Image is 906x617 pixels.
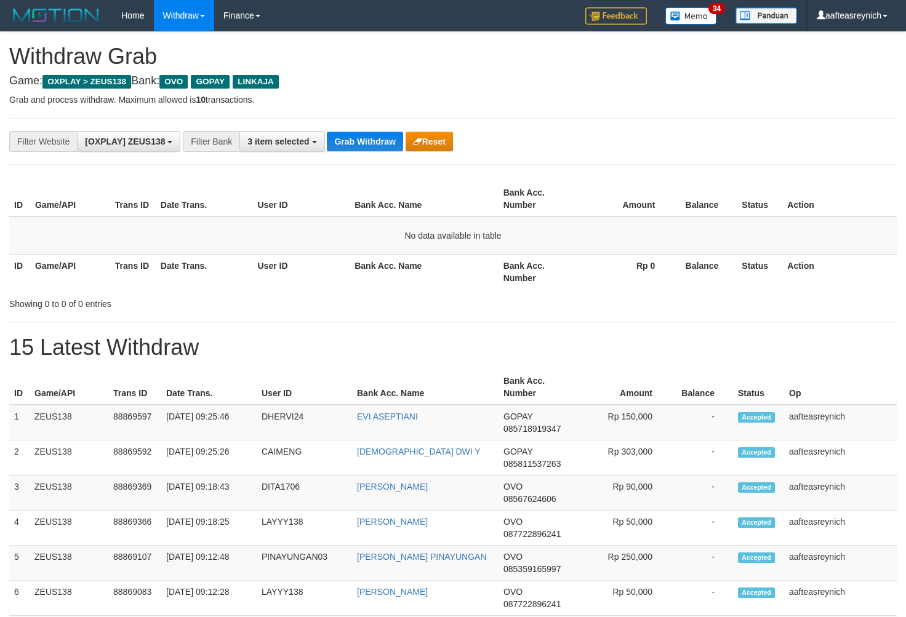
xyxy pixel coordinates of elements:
[183,131,239,152] div: Filter Bank
[503,482,523,492] span: OVO
[784,440,897,476] td: aafteasreynich
[784,546,897,581] td: aafteasreynich
[9,405,30,440] td: 1
[738,412,775,423] span: Accepted
[671,370,733,405] th: Balance
[671,405,733,440] td: -
[110,254,156,289] th: Trans ID
[503,494,556,504] span: Copy 08567624606 to clipboard
[585,7,647,25] img: Feedback.jpg
[30,546,108,581] td: ZEUS138
[161,440,257,476] td: [DATE] 09:25:26
[233,75,279,89] span: LINKAJA
[577,440,671,476] td: Rp 303,000
[30,370,108,405] th: Game/API
[9,370,30,405] th: ID
[671,511,733,546] td: -
[737,181,782,217] th: Status
[257,370,352,405] th: User ID
[577,511,671,546] td: Rp 50,000
[503,552,523,562] span: OVO
[350,254,498,289] th: Bank Acc. Name
[108,370,161,405] th: Trans ID
[196,95,206,105] strong: 10
[784,370,897,405] th: Op
[733,370,784,405] th: Status
[503,447,532,456] span: GOPAY
[579,254,674,289] th: Rp 0
[738,447,775,458] span: Accepted
[499,254,579,289] th: Bank Acc. Number
[85,137,165,146] span: [OXPLAY] ZEUS138
[357,552,487,562] a: [PERSON_NAME] PINAYUNGAN
[9,217,897,255] td: No data available in table
[108,440,161,476] td: 88869592
[30,181,110,217] th: Game/API
[784,511,897,546] td: aafteasreynich
[9,335,897,360] h1: 15 Latest Withdraw
[671,581,733,616] td: -
[9,511,30,546] td: 4
[9,75,897,87] h4: Game: Bank:
[108,581,161,616] td: 88869083
[108,405,161,440] td: 88869597
[161,546,257,581] td: [DATE] 09:12:48
[9,546,30,581] td: 5
[784,581,897,616] td: aafteasreynich
[257,581,352,616] td: LAYYY138
[357,412,418,421] a: EVI ASEPTIANI
[738,552,775,563] span: Accepted
[673,254,737,289] th: Balance
[503,564,561,574] span: Copy 085359165997 to clipboard
[499,370,577,405] th: Bank Acc. Number
[9,6,103,25] img: MOTION_logo.png
[161,405,257,440] td: [DATE] 09:25:46
[239,131,324,152] button: 3 item selected
[708,3,725,14] span: 34
[159,75,188,89] span: OVO
[108,546,161,581] td: 88869107
[30,581,108,616] td: ZEUS138
[30,476,108,511] td: ZEUS138
[257,546,352,581] td: PINAYUNGAN03
[42,75,131,89] span: OXPLAY > ZEUS138
[9,440,30,476] td: 2
[671,440,733,476] td: -
[108,476,161,511] td: 88869369
[30,405,108,440] td: ZEUS138
[9,254,30,289] th: ID
[503,599,561,609] span: Copy 087722896241 to clipboard
[357,587,428,597] a: [PERSON_NAME]
[257,440,352,476] td: CAIMENG
[257,405,352,440] td: DHERVI24
[30,254,110,289] th: Game/API
[9,131,77,152] div: Filter Website
[110,181,156,217] th: Trans ID
[191,75,230,89] span: GOPAY
[161,370,257,405] th: Date Trans.
[671,546,733,581] td: -
[253,254,350,289] th: User ID
[357,482,428,492] a: [PERSON_NAME]
[9,293,368,310] div: Showing 0 to 0 of 0 entries
[503,424,561,434] span: Copy 085718919347 to clipboard
[30,511,108,546] td: ZEUS138
[503,517,523,527] span: OVO
[9,581,30,616] td: 6
[77,131,180,152] button: [OXPLAY] ZEUS138
[503,459,561,469] span: Copy 085811537263 to clipboard
[782,254,897,289] th: Action
[782,181,897,217] th: Action
[738,517,775,528] span: Accepted
[9,181,30,217] th: ID
[577,581,671,616] td: Rp 50,000
[503,529,561,539] span: Copy 087722896241 to clipboard
[30,440,108,476] td: ZEUS138
[156,181,253,217] th: Date Trans.
[406,132,453,151] button: Reset
[577,476,671,511] td: Rp 90,000
[156,254,253,289] th: Date Trans.
[577,370,671,405] th: Amount
[350,181,498,217] th: Bank Acc. Name
[357,447,481,456] a: [DEMOGRAPHIC_DATA] DWI Y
